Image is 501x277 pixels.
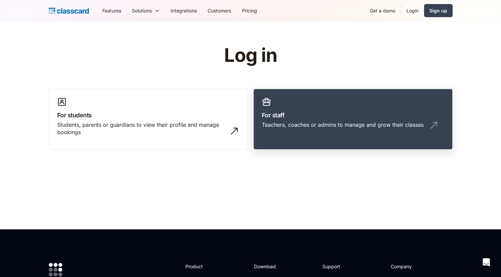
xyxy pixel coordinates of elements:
a: For studentsStudents, parents or guardians to view their profile and manage bookings [49,89,248,150]
a: Customers [202,3,237,18]
h2: Support [322,263,350,270]
a: Get a demo [364,3,401,18]
div: Solutions [132,7,152,14]
h2: Download [254,263,281,270]
h3: For staff [262,111,444,120]
div: Teachers, coaches or admins to manage and grow their classes [262,121,424,128]
div: Solutions [127,3,165,18]
h2: Product [185,263,221,270]
div: Open Intercom Messenger [478,254,494,270]
a: Pricing [237,3,262,18]
div: Students, parents or guardians to view their profile and manage bookings [57,121,226,136]
a: Sign up [424,4,453,17]
h2: Company [391,263,435,270]
div: Sign up [429,7,447,14]
h1: Log in [144,45,357,66]
h3: For students [57,111,240,120]
a: Login [401,3,424,18]
a: home [49,6,89,15]
a: For staffTeachers, coaches or admins to manage and grow their classes [253,89,453,150]
a: Features [97,3,127,18]
a: Integrations [165,3,202,18]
